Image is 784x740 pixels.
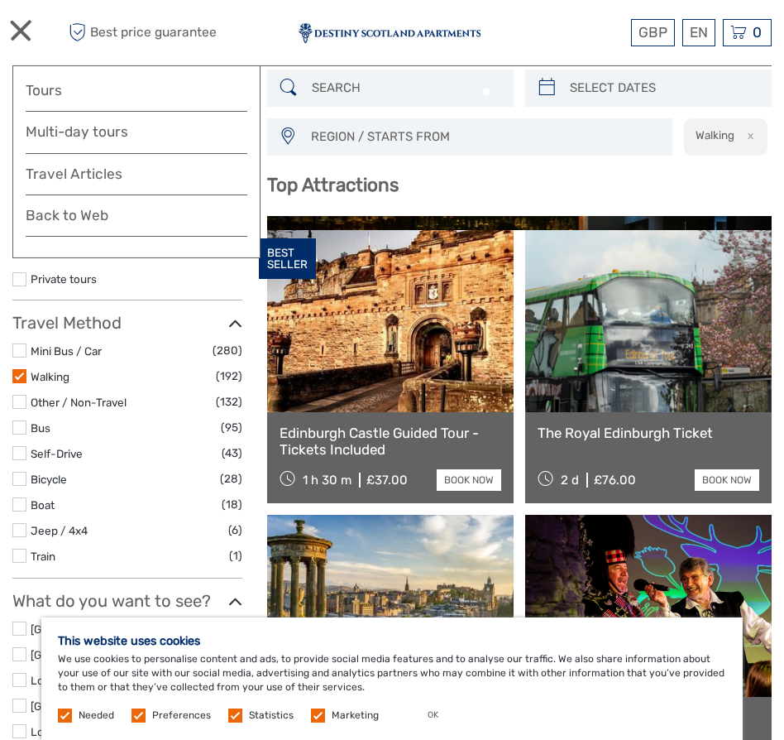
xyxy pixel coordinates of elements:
[216,367,242,386] span: (192)
[594,473,636,488] div: £76.00
[303,473,351,488] span: 1 h 30 m
[229,546,242,565] span: (1)
[750,24,764,41] span: 0
[682,19,715,46] div: EN
[538,425,759,441] a: The Royal Edinburgh Ticket
[31,344,102,358] a: Mini Bus / Car
[411,707,455,723] button: OK
[563,74,763,103] input: SELECT DATES
[26,162,247,195] a: Travel Articles
[249,709,294,723] label: Statistics
[31,648,143,661] a: [GEOGRAPHIC_DATA]
[152,709,211,723] label: Preferences
[267,174,399,196] b: Top Attractions
[31,674,84,687] a: Loch Ness
[31,396,127,409] a: Other / Non-Travel
[79,709,114,723] label: Needed
[222,444,242,463] span: (43)
[23,29,187,42] p: We're away right now. Please check back later!
[221,418,242,437] span: (95)
[280,228,759,344] a: Whisky, Gin, and Beer
[220,469,242,488] span: (28)
[65,19,217,46] span: Best price guarantee
[299,23,480,43] img: 2586-5bdb998b-20c5-4af0-9f9c-ddee4a3bcf6d_logo_small.jpg
[26,120,247,144] a: Multi-day tours
[696,128,734,142] h2: Walking
[366,473,408,488] div: £37.00
[259,238,316,280] div: BEST SELLER
[737,127,759,144] button: x
[12,591,242,611] h3: What do you want to see?
[31,272,97,286] a: Private tours
[561,473,579,488] span: 2 d
[26,204,247,237] a: Back to Web
[31,699,143,713] a: [GEOGRAPHIC_DATA]
[280,228,759,255] div: Whisky, Gin, and Beer
[31,550,55,563] a: Train
[222,495,242,514] span: (18)
[31,473,67,486] a: Bicycle
[31,421,50,435] a: Bus
[41,617,743,740] div: We use cookies to personalise content and ads, to provide social media features and to analyse ou...
[31,622,143,636] a: [GEOGRAPHIC_DATA]
[31,498,55,512] a: Boat
[332,709,379,723] label: Marketing
[216,392,242,411] span: (132)
[31,725,102,738] a: Loch Lomond
[695,469,759,491] a: book now
[638,24,667,41] span: GBP
[305,74,505,103] input: SEARCH
[31,447,83,460] a: Self-Drive
[31,524,88,537] a: Jeep / 4x4
[228,521,242,540] span: (6)
[12,313,242,333] h3: Travel Method
[31,370,69,383] a: Walking
[437,469,501,491] a: book now
[26,79,247,103] a: Tours
[213,341,242,360] span: (280)
[58,634,726,648] h5: This website uses cookies
[190,26,210,46] button: Open LiveChat chat widget
[304,123,664,151] button: REGION / STARTS FROM
[280,425,501,459] a: Edinburgh Castle Guided Tour - Tickets Included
